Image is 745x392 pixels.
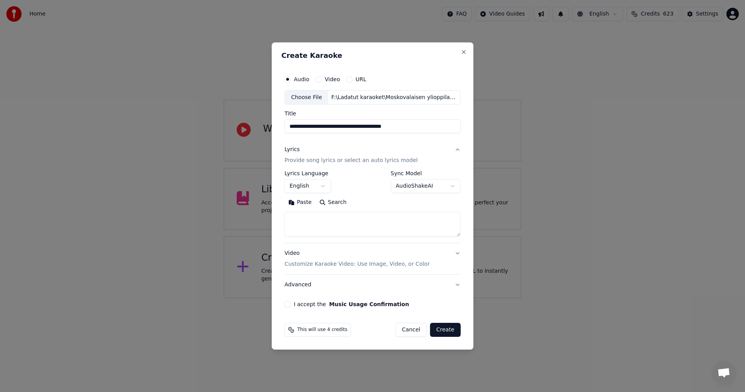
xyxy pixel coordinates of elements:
label: URL [355,77,366,82]
button: Advanced [284,275,461,295]
label: Title [284,111,461,117]
div: LyricsProvide song lyrics or select an auto lyrics model [284,171,461,243]
button: Search [315,197,350,209]
div: Lyrics [284,146,300,154]
div: F:\Ladatut karaoket\Moskovalaisen ylioppilaan laulu Teekkarikuoro.m4a [328,94,460,101]
label: I accept the [294,301,409,307]
span: This will use 4 credits [297,327,347,333]
h2: Create Karaoke [281,52,464,59]
button: Paste [284,197,315,209]
button: Create [430,323,461,337]
p: Customize Karaoke Video: Use Image, Video, or Color [284,260,430,268]
label: Sync Model [391,171,461,176]
label: Video [325,77,340,82]
button: Cancel [395,323,427,337]
div: Video [284,250,430,268]
button: LyricsProvide song lyrics or select an auto lyrics model [284,140,461,171]
button: VideoCustomize Karaoke Video: Use Image, Video, or Color [284,244,461,275]
div: Choose File [285,91,328,105]
label: Audio [294,77,309,82]
label: Lyrics Language [284,171,331,176]
p: Provide song lyrics or select an auto lyrics model [284,157,418,165]
button: I accept the [329,301,409,307]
